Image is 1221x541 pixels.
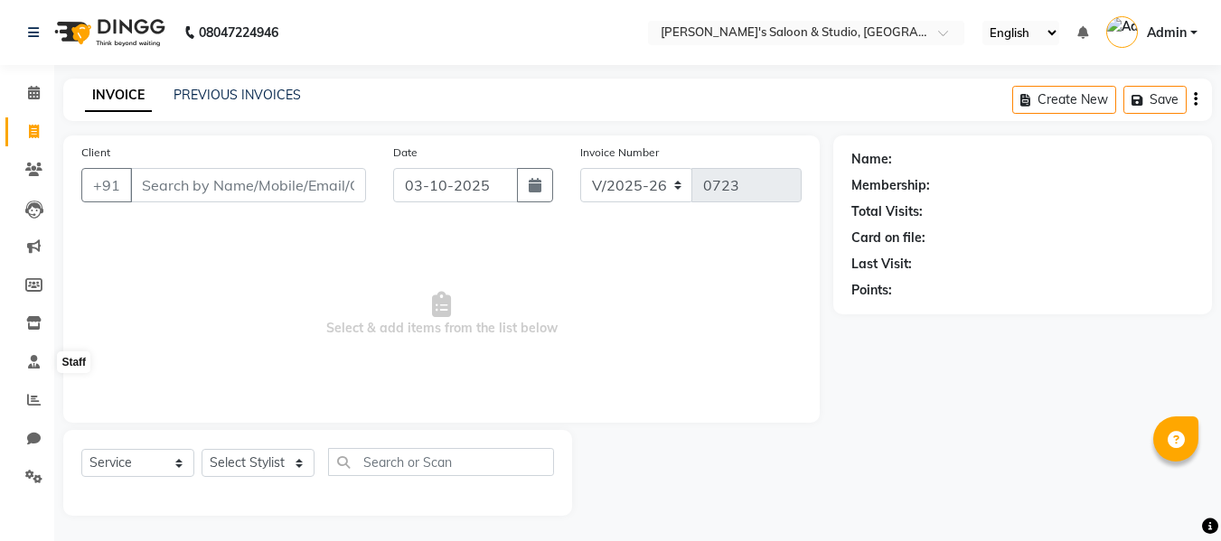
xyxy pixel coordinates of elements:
[1123,86,1187,114] button: Save
[393,145,418,161] label: Date
[851,202,923,221] div: Total Visits:
[85,79,152,112] a: INVOICE
[46,7,170,58] img: logo
[580,145,659,161] label: Invoice Number
[851,229,925,247] div: Card on file:
[1145,469,1203,523] iframe: chat widget
[851,281,892,300] div: Points:
[81,224,802,405] span: Select & add items from the list below
[81,145,110,161] label: Client
[174,87,301,103] a: PREVIOUS INVOICES
[851,176,930,195] div: Membership:
[1147,23,1187,42] span: Admin
[851,150,892,169] div: Name:
[81,168,132,202] button: +91
[328,448,554,476] input: Search or Scan
[851,255,912,274] div: Last Visit:
[199,7,278,58] b: 08047224946
[57,351,90,373] div: Staff
[130,168,366,202] input: Search by Name/Mobile/Email/Code
[1106,16,1138,48] img: Admin
[1012,86,1116,114] button: Create New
